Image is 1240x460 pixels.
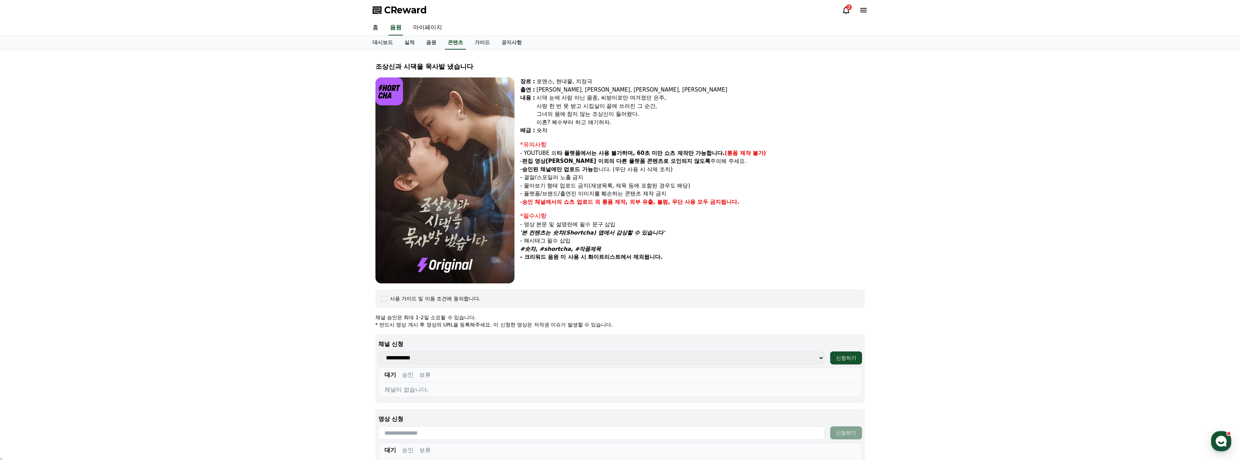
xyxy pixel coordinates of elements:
p: - 주의해 주세요. [520,157,865,165]
div: 내용 : [520,94,535,126]
a: 음원 [388,20,403,35]
button: 승인 [402,446,413,455]
strong: 승인된 채널에만 업로드 가능 [522,166,593,173]
strong: (롱폼 제작 불가) [725,150,766,156]
a: 공지사항 [496,36,527,50]
button: 대기 [384,371,396,379]
img: logo [375,77,403,105]
button: 보류 [419,446,431,455]
p: 영상 신청 [378,415,862,423]
div: 로맨스, 현대물, 치정극 [537,77,865,86]
a: 대시보드 [367,36,399,50]
div: 숏챠 [537,126,865,135]
button: 신청하기 [830,351,862,364]
p: - 합니다. (무단 사용 시 삭제 조치) [520,165,865,174]
strong: - 크리워드 음원 미 사용 시 화이트리스트에서 제외됩니다. [520,254,663,260]
div: 그녀의 몸에 참지 않는 조상신이 들어왔다. [537,110,865,118]
strong: 다른 플랫폼 콘텐츠로 오인되지 않도록 [616,158,711,164]
button: 대기 [384,446,396,455]
div: 3 [846,4,852,10]
button: 승인 [402,371,413,379]
div: 장르 : [520,77,535,86]
div: 채널이 없습니다. [384,385,856,394]
strong: 타 플랫폼에서는 사용 불가하며, 60초 미만 쇼츠 제작만 가능합니다. [557,150,725,156]
div: 신청하기 [836,354,856,362]
p: - 결말/스포일러 노출 금지 [520,173,865,182]
strong: 롱폼 제작, 외부 유출, 불펌, 무단 사용 모두 금지됩니다. [602,199,740,205]
strong: 승인 채널에서의 쇼츠 업로드 외 [522,199,600,205]
a: 실적 [399,36,420,50]
div: 신청하기 [836,429,856,436]
img: video [375,77,514,283]
div: *필수사항 [520,212,865,220]
p: - [520,198,865,206]
p: - YOUTUBE 외 [520,149,865,157]
div: 사용 가이드 및 이용 조건에 동의합니다. [390,295,481,302]
a: 마이페이지 [407,20,448,35]
a: 가이드 [469,36,496,50]
div: 조상신과 시댁을 묵사발 냈습니다 [375,62,865,72]
div: [PERSON_NAME], [PERSON_NAME], [PERSON_NAME], [PERSON_NAME] [537,86,865,94]
p: 채널 신청 [378,340,862,349]
div: 이혼? 복수부터 하고 얘기하자. [537,118,865,127]
p: - 해시태그 필수 삽입 [520,237,865,245]
div: 시댁 눈에 사람 아닌 몸종, 씨받이로만 여겨졌던 은주, [537,94,865,102]
em: '본 컨텐츠는 숏챠(Shortcha) 앱에서 감상할 수 있습니다' [520,229,665,236]
div: 사랑 한 번 못 받고 시집살이 끝에 쓰러진 그 순간, [537,102,865,110]
button: 보류 [419,371,431,379]
div: 출연 : [520,86,535,94]
a: CReward [373,4,427,16]
p: - 플랫폼/브랜드/출연진 이미지를 훼손하는 콘텐츠 제작 금지 [520,190,865,198]
p: - 영상 본문 및 설명란에 필수 문구 삽입 [520,220,865,229]
button: 신청하기 [830,426,862,439]
em: #숏챠, #shortcha, #작품제목 [520,246,601,252]
p: 채널 승인은 최대 1-2일 소요될 수 있습니다. [375,314,865,321]
strong: 편집 영상[PERSON_NAME] 이외의 [522,158,614,164]
span: CReward [384,4,427,16]
a: 3 [842,6,850,14]
p: - 몰아보기 형태 업로드 금지(재생목록, 제목 등에 포함된 경우도 해당) [520,182,865,190]
a: 콘텐츠 [445,36,466,50]
p: * 반드시 영상 게시 후 영상의 URL을 등록해주세요. 미 신청한 영상은 저작권 이슈가 발생할 수 있습니다. [375,321,865,328]
a: 홈 [367,20,384,35]
div: 배급 : [520,126,535,135]
a: 음원 [420,36,442,50]
div: *유의사항 [520,140,865,149]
